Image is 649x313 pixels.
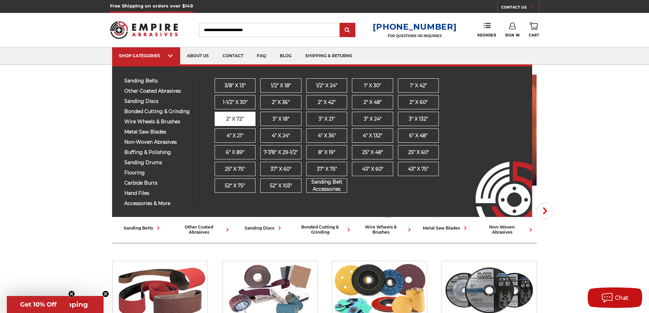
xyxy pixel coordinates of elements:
[408,166,429,173] span: 43” x 75"
[297,224,352,235] div: bonded cutting & grinding
[225,166,245,173] span: 25" x 75"
[124,150,195,155] span: buffing & polishing
[501,3,539,13] a: CONTACT US
[124,99,195,104] span: sanding discs
[505,33,520,37] span: Sign In
[477,22,496,37] a: Reorder
[615,295,629,301] span: Chat
[409,115,428,123] span: 3" x 132"
[124,201,195,206] span: accessories & more
[226,115,244,123] span: 2" x 72"
[272,99,290,106] span: 2" x 36"
[318,149,335,156] span: 8" x 19"
[273,115,289,123] span: 3" x 18"
[225,82,246,89] span: 3/8" x 13"
[423,224,469,232] div: metal saw blades
[124,224,162,232] div: sanding belts
[273,47,298,65] a: blog
[7,296,69,313] div: Get 10% OffClose teaser
[124,129,195,135] span: metal saw blades
[529,22,539,37] a: Cart
[176,224,231,235] div: other coated abrasives
[124,170,195,175] span: flooring
[119,53,173,58] div: SHOP CATEGORIES
[7,296,104,313] div: Get Free ShippingClose teaser
[124,89,195,94] span: other coated abrasives
[363,132,382,139] span: 4" x 132"
[227,132,243,139] span: 4" x 21"
[271,82,291,89] span: 1/2" x 18"
[124,191,195,196] span: hand files
[124,140,195,145] span: non-woven abrasives
[223,99,247,106] span: 1-1/2" x 30"
[270,182,292,189] span: 52" x 103"
[226,149,244,156] span: 6" x 89"
[408,149,429,156] span: 25" x 60"
[364,82,381,89] span: 1" x 30"
[298,47,359,65] a: shipping & returns
[102,291,109,297] button: Close teaser
[124,78,195,83] span: sanding belts
[110,17,178,43] img: Empire Abrasives
[373,34,457,38] p: FOR QUESTIONS OR INQUIRIES
[319,115,335,123] span: 3" x 21"
[341,24,354,37] input: Submit
[264,149,298,156] span: 7-7/8" x 29-1/2"
[364,115,382,123] span: 3" x 24"
[271,166,291,173] span: 37" x 60"
[364,99,382,106] span: 2" x 48"
[410,99,428,106] span: 2" x 60"
[272,132,290,139] span: 4" x 24"
[250,47,273,65] a: faq
[479,224,534,235] div: non-woven abrasives
[68,291,75,297] button: Close teaser
[529,33,539,37] span: Cart
[536,203,553,219] button: Next
[318,99,336,106] span: 2" x 42"
[316,82,337,89] span: 1/2" x 24"
[358,224,413,235] div: wire wheels & brushes
[318,132,336,139] span: 4" x 36"
[245,224,283,232] div: sanding discs
[124,109,195,114] span: bonded cutting & grinding
[216,47,250,65] a: contact
[124,181,195,186] span: carbide burrs
[463,141,532,217] img: Empire Abrasives Logo Image
[180,47,216,65] a: about us
[307,178,347,193] span: Sanding Belt Accessories
[477,33,496,37] span: Reorder
[588,287,642,308] button: Chat
[373,22,457,32] a: [PHONE_NUMBER]
[362,149,383,156] span: 25" x 48"
[317,166,337,173] span: 37" x 75"
[20,301,57,308] span: Get 10% Off
[225,182,245,189] span: 52" x 75"
[409,132,428,139] span: 6" x 48"
[410,82,427,89] span: 1" x 42"
[124,119,195,124] span: wire wheels & brushes
[124,160,195,165] span: sanding drums
[362,166,383,173] span: 43" x 60"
